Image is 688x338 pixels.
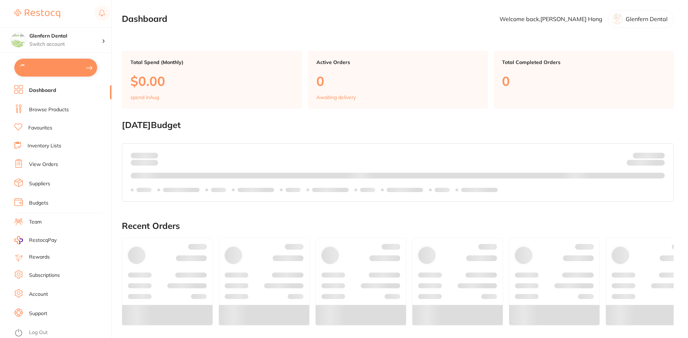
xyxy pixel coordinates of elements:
[137,187,152,193] p: Labels
[316,94,356,100] p: Awaiting delivery
[651,152,665,158] strong: $NaN
[308,51,488,109] a: Active Orders0Awaiting delivery
[29,237,57,244] span: RestocqPay
[500,16,602,22] p: Welcome back, [PERSON_NAME] Hong
[652,161,665,167] strong: $0.00
[122,221,674,231] h2: Recent Orders
[316,74,479,88] p: 0
[29,272,60,279] a: Subscriptions
[130,94,159,100] p: spend in Aug
[14,5,60,22] a: Restocq Logo
[145,152,158,158] strong: $0.00
[29,200,48,207] a: Budgets
[502,74,665,88] p: 0
[238,187,274,193] p: Labels extended
[29,329,48,336] a: Log Out
[29,219,42,226] a: Team
[122,14,167,24] h2: Dashboard
[29,291,48,298] a: Account
[626,16,668,22] p: Glenfern Dental
[502,59,665,65] p: Total Completed Orders
[14,236,57,244] a: RestocqPay
[312,187,349,193] p: Labels extended
[11,33,25,47] img: Glenfern Dental
[131,152,158,158] p: Spent:
[627,158,665,167] p: Remaining:
[14,236,23,244] img: RestocqPay
[130,59,293,65] p: Total Spend (Monthly)
[360,187,375,193] p: Labels
[130,74,293,88] p: $0.00
[29,106,69,113] a: Browse Products
[131,158,158,167] p: month
[633,152,665,158] p: Budget:
[29,254,50,261] a: Rewards
[286,187,301,193] p: Labels
[29,180,50,187] a: Suppliers
[29,161,58,168] a: View Orders
[29,310,47,317] a: Support
[387,187,423,193] p: Labels extended
[29,41,102,48] p: Switch account
[211,187,226,193] p: Labels
[29,87,56,94] a: Dashboard
[461,187,498,193] p: Labels extended
[14,9,60,18] img: Restocq Logo
[163,187,200,193] p: Labels extended
[316,59,479,65] p: Active Orders
[29,33,102,40] h4: Glenfern Dental
[435,187,450,193] p: Labels
[122,120,674,130] h2: [DATE] Budget
[28,142,61,150] a: Inventory Lists
[28,124,52,132] a: Favourites
[493,51,674,109] a: Total Completed Orders0
[122,51,302,109] a: Total Spend (Monthly)$0.00spend inAug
